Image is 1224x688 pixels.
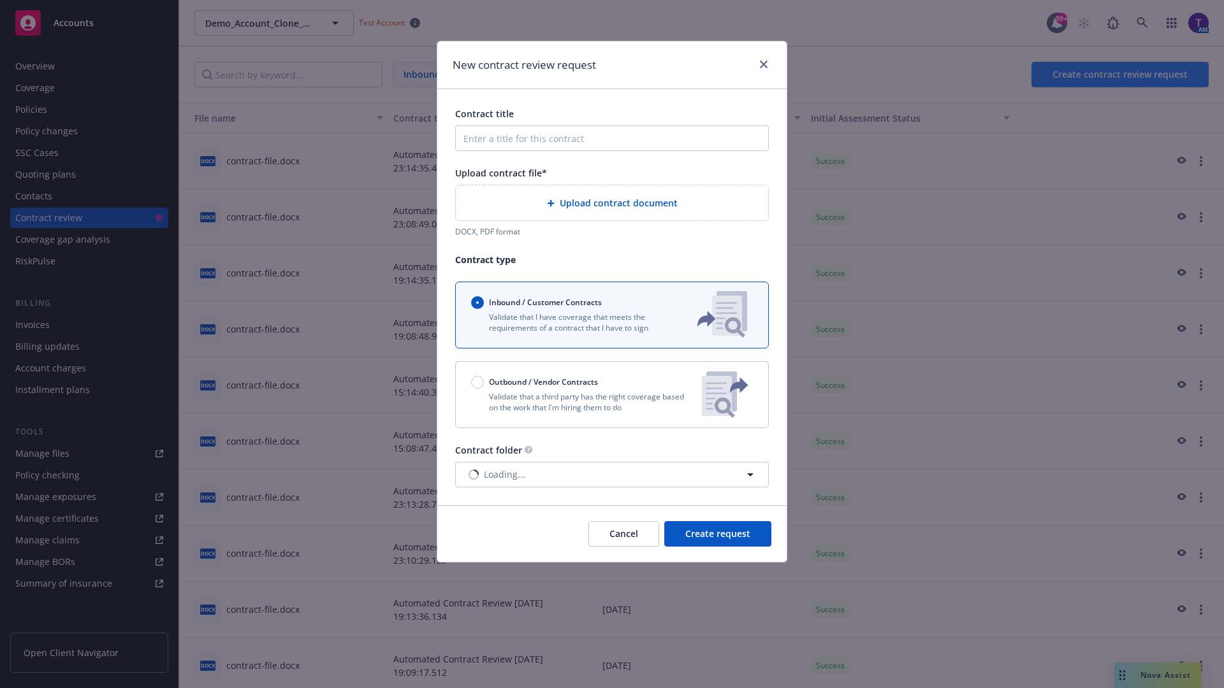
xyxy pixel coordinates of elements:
[455,185,769,221] div: Upload contract document
[560,196,678,210] span: Upload contract document
[471,391,692,413] p: Validate that a third party has the right coverage based on the work that I'm hiring them to do
[455,282,769,348] button: Inbound / Customer ContractsValidate that I have coverage that meets the requirements of a contra...
[455,108,514,120] span: Contract title
[455,226,769,237] div: DOCX, PDF format
[609,527,638,540] span: Cancel
[455,125,769,151] input: Enter a title for this contract
[453,57,596,73] h1: New contract review request
[471,312,676,333] p: Validate that I have coverage that meets the requirements of a contract that I have to sign
[455,167,547,179] span: Upload contract file*
[489,297,602,308] span: Inbound / Customer Contracts
[664,521,771,547] button: Create request
[455,462,769,487] button: Loading...
[455,361,769,428] button: Outbound / Vendor ContractsValidate that a third party has the right coverage based on the work t...
[489,376,598,387] span: Outbound / Vendor Contracts
[685,527,750,540] span: Create request
[455,253,769,266] p: Contract type
[471,296,484,309] input: Inbound / Customer Contracts
[484,468,525,481] span: Loading...
[455,444,522,456] span: Contract folder
[471,376,484,389] input: Outbound / Vendor Contracts
[588,521,659,547] button: Cancel
[756,57,771,72] a: close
